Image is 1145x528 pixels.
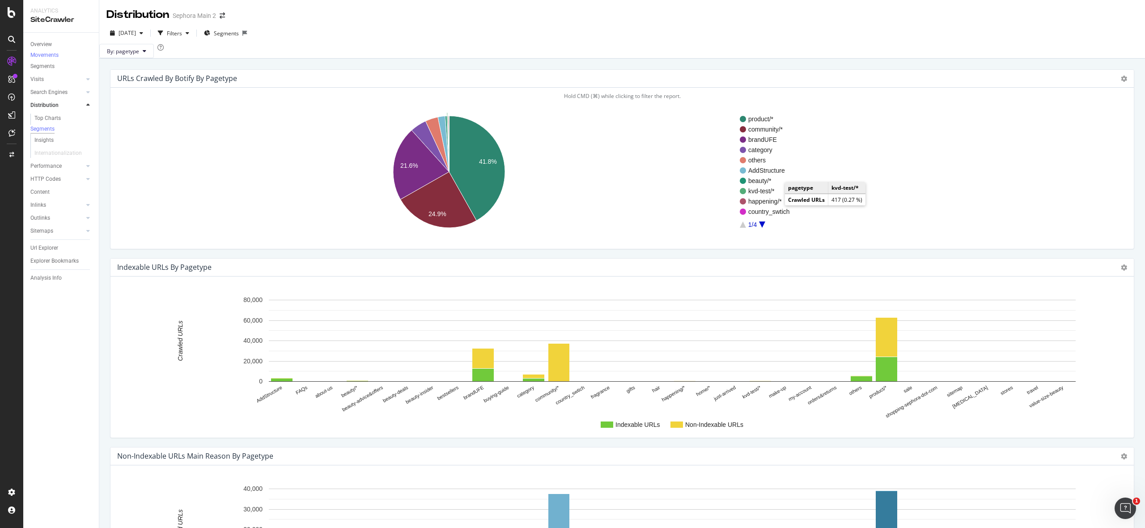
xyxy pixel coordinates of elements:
[30,213,50,223] div: Outlinks
[748,177,772,184] text: beauty/*
[400,162,418,169] text: 21.6%
[695,384,712,397] text: home/*
[30,51,68,60] a: Movements
[428,210,446,217] text: 24.9%
[30,243,58,253] div: Url Explorer
[1133,498,1140,505] span: 1
[30,62,55,71] div: Segments
[118,102,1126,242] svg: A chart.
[106,7,169,22] div: Distribution
[951,385,988,409] text: [MEDICAL_DATA]
[534,384,560,403] text: community/*
[625,385,636,394] text: gifts
[479,158,497,165] text: 41.8%
[30,175,61,184] div: HTTP Codes
[868,384,888,399] text: product/*
[946,385,963,398] text: sitemap
[119,29,136,37] span: 2023 Jul. 27th
[34,149,82,158] div: Internationalization
[741,384,762,400] text: kvd-test/*
[1121,264,1127,271] i: Options
[30,200,46,210] div: Inlinks
[785,194,828,206] td: Crawled URLs
[30,40,52,49] div: Overview
[34,136,54,145] div: Insights
[382,385,409,404] text: beauty-deals
[712,385,737,402] text: just-arrived
[34,114,93,123] a: Top Charts
[788,385,812,402] text: my-account
[34,136,93,145] a: Insights
[748,198,782,205] text: happening/*
[651,385,661,394] text: hair
[30,273,62,283] div: Analysis Info
[314,385,334,399] text: about-us
[154,26,193,40] button: Filters
[30,101,84,110] a: Distribution
[564,92,681,100] span: Hold CMD (⌘) while clicking to filter the report.
[243,337,263,345] text: 40,000
[30,226,53,236] div: Sitemaps
[885,385,938,419] text: shopping-sephora-dot-com
[259,378,263,385] text: 0
[295,385,308,396] text: FAQs
[785,182,828,194] td: pagetype
[30,200,84,210] a: Inlinks
[748,187,775,195] text: kvd-test/*
[173,11,216,20] div: Sephora Main 2
[590,385,611,400] text: fragrance
[117,261,212,273] h4: Indexable URLs by pagetype
[30,256,93,266] a: Explorer Bookmarks
[255,385,283,404] text: AddStructure
[748,136,777,143] text: brandUFE
[200,26,242,40] button: Segments
[243,485,263,493] text: 40,000
[30,256,79,266] div: Explorer Bookmarks
[34,149,91,158] a: Internationalization
[341,385,384,413] text: beauty-advice&offers
[118,291,1126,430] div: A chart.
[243,358,263,365] text: 20,000
[30,51,59,59] div: Movements
[1115,498,1136,519] iframe: Intercom live chat
[167,30,182,37] div: Filters
[30,226,84,236] a: Sitemaps
[1121,453,1127,460] i: Options
[220,13,225,19] div: arrow-right-arrow-left
[214,30,239,37] span: Segments
[848,385,863,396] text: others
[748,208,790,215] text: country_swtich
[30,40,93,49] a: Overview
[483,385,510,404] text: buying-guide
[748,146,772,153] text: category
[30,187,93,197] a: Content
[30,273,93,283] a: Analysis Info
[340,384,359,398] text: beauty/*
[405,385,434,405] text: beauty-insider
[661,384,686,402] text: happening/*
[30,162,62,171] div: Performance
[462,385,484,400] text: brandUFE
[99,44,154,58] button: By: pagetype
[243,506,263,513] text: 30,000
[30,7,92,15] div: Analytics
[30,125,55,133] div: Segments
[30,243,93,253] a: Url Explorer
[1026,385,1039,396] text: travel
[516,385,535,399] text: category
[30,15,92,25] div: SiteCrawler
[243,317,263,324] text: 60,000
[555,385,585,406] text: country_swtich
[748,115,774,123] text: product/*
[30,88,84,97] a: Search Engines
[30,62,93,71] a: Segments
[1121,76,1127,82] i: Options
[30,101,59,110] div: Distribution
[748,126,783,133] text: community/*
[685,421,743,428] text: Non-Indexable URLs
[107,47,139,55] span: By: pagetype
[748,221,757,228] text: 1/4
[615,421,660,428] text: Indexable URLs
[243,297,263,304] text: 80,000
